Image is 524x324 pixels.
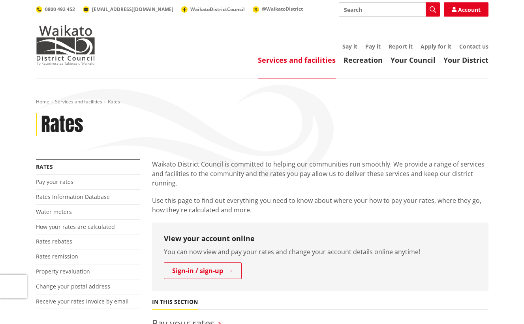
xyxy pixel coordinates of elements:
[152,299,198,305] h5: In this section
[253,6,303,12] a: @WaikatoDistrict
[365,43,381,50] a: Pay it
[36,6,75,13] a: 0800 492 452
[152,159,488,188] p: Waikato District Council is committed to helping our communities run smoothly. We provide a range...
[36,25,95,65] img: Waikato District Council - Te Kaunihera aa Takiwaa o Waikato
[389,43,413,50] a: Report it
[36,238,72,245] a: Rates rebates
[344,55,383,65] a: Recreation
[164,234,477,243] h3: View your account online
[36,208,72,215] a: Water meters
[36,283,110,290] a: Change your postal address
[152,196,488,215] p: Use this page to find out everything you need to know about where your how to pay your rates, whe...
[41,113,83,136] h1: Rates
[443,55,488,65] a: Your District
[190,6,245,13] span: WaikatoDistrictCouncil
[164,247,477,257] p: You can now view and pay your rates and change your account details online anytime!
[55,98,102,105] a: Services and facilities
[36,298,129,305] a: Receive your rates invoice by email
[391,55,436,65] a: Your Council
[444,2,488,17] a: Account
[459,43,488,50] a: Contact us
[164,262,242,279] a: Sign-in / sign-up
[36,98,49,105] a: Home
[36,99,488,105] nav: breadcrumb
[421,43,451,50] a: Apply for it
[181,6,245,13] a: WaikatoDistrictCouncil
[36,178,73,185] a: Pay your rates
[36,223,115,230] a: How your rates are calculated
[36,268,90,275] a: Property revaluation
[108,98,120,105] span: Rates
[83,6,173,13] a: [EMAIL_ADDRESS][DOMAIN_NAME]
[36,253,78,260] a: Rates remission
[36,193,110,200] a: Rates Information Database
[36,163,53,170] a: Rates
[258,55,336,65] a: Services and facilities
[92,6,173,13] span: [EMAIL_ADDRESS][DOMAIN_NAME]
[45,6,75,13] span: 0800 492 452
[342,43,357,50] a: Say it
[339,2,440,17] input: Search input
[262,6,303,12] span: @WaikatoDistrict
